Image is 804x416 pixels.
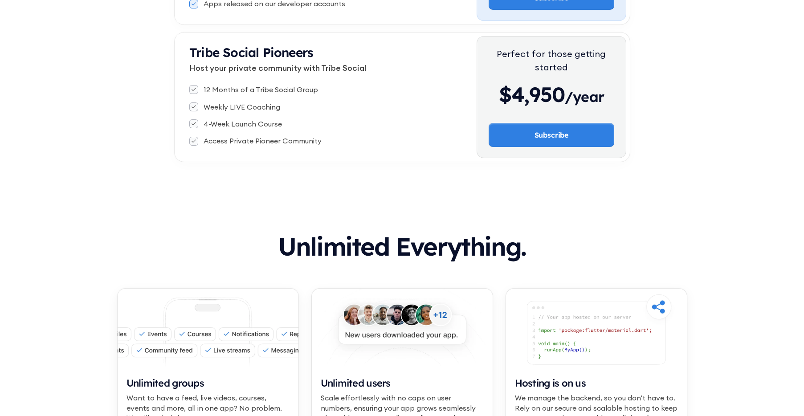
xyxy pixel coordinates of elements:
div: 4-Week Launch Course [204,119,282,129]
a: Subscribe [489,123,614,147]
div: Access Private Pioneer Community [204,136,322,146]
div: $4,950 [489,81,614,108]
div: Weekly LIVE Coaching [204,102,280,112]
p: Host your private community with Tribe Social [189,62,477,74]
h2: Unlimited Everything. [117,233,687,260]
div: Unlimited users [321,377,484,390]
span: /year [565,88,604,110]
strong: Tribe Social Pioneers [189,45,313,60]
div: Perfect for those getting started [489,47,614,74]
div: Unlimited groups [127,377,290,390]
div: Hosting is on us [515,377,678,390]
div: 12 Months of a Tribe Social Group [204,85,318,94]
